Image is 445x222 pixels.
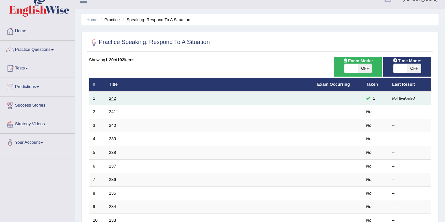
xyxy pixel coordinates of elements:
[0,22,75,38] a: Home
[109,177,116,182] a: 236
[392,123,427,129] div: –
[99,17,120,23] li: Practice
[109,164,116,169] a: 237
[392,109,427,115] div: –
[392,96,415,100] small: Not Evaluated
[340,57,375,64] span: Exam Mode:
[89,159,106,173] td: 6
[89,200,106,214] td: 9
[392,177,427,183] div: –
[109,96,116,101] a: 242
[366,123,372,128] em: No
[106,78,314,92] th: Title
[89,37,210,47] h2: Practice Speaking: Respond To A Situation
[392,150,427,156] div: –
[366,109,372,114] em: No
[86,17,98,22] a: Home
[366,177,372,182] em: No
[109,150,116,155] a: 238
[89,57,431,63] div: Showing of items.
[392,190,427,197] div: –
[366,164,372,169] em: No
[0,96,75,113] a: Success Stories
[121,17,190,23] li: Speaking: Respond To A Situation
[370,95,378,102] span: You can still take this question
[392,163,427,170] div: –
[0,59,75,76] a: Tests
[363,78,389,92] th: Taken
[0,115,75,131] a: Strategy Videos
[390,57,424,64] span: Time Mode:
[389,78,431,92] th: Last Result
[89,146,106,160] td: 5
[117,57,124,62] b: 192
[109,136,116,141] a: 239
[407,64,421,73] span: OFF
[89,186,106,200] td: 8
[317,82,350,87] a: Exam Occurring
[366,136,372,141] em: No
[334,57,382,77] div: Show exams occurring in exams
[392,136,427,142] div: –
[89,173,106,187] td: 7
[392,204,427,210] div: –
[366,191,372,196] em: No
[109,109,116,114] a: 241
[109,204,116,209] a: 234
[109,191,116,196] a: 235
[89,78,106,92] th: #
[0,78,75,94] a: Predictions
[105,57,114,62] b: 1-20
[109,123,116,128] a: 240
[358,64,372,73] span: OFF
[89,119,106,132] td: 3
[366,204,372,209] em: No
[89,105,106,119] td: 2
[366,150,372,155] em: No
[89,132,106,146] td: 4
[0,134,75,150] a: Your Account
[89,92,106,105] td: 1
[0,41,75,57] a: Practice Questions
